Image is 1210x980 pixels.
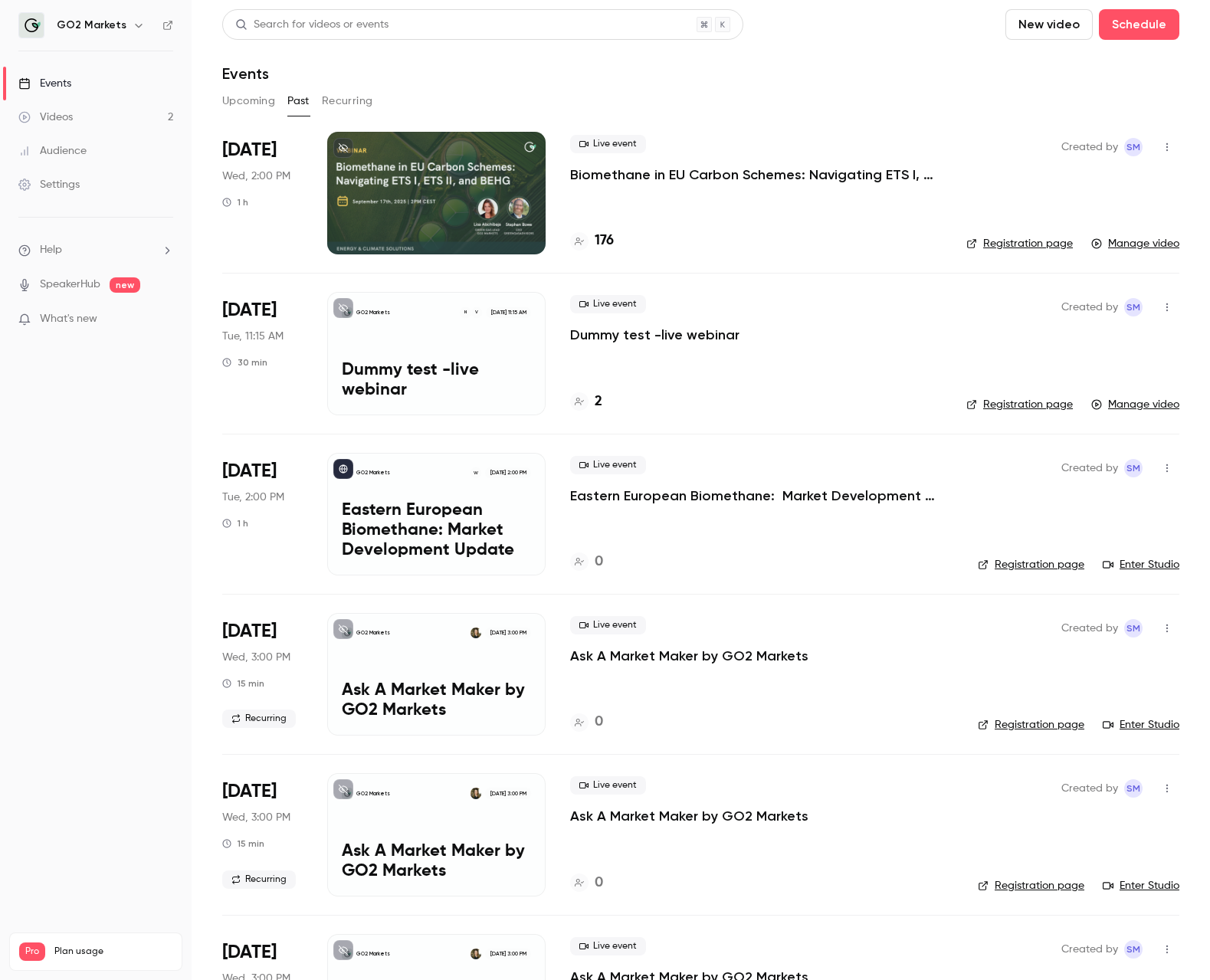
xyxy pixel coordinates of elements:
[222,940,277,965] span: [DATE]
[222,710,296,728] span: Recurring
[570,937,646,955] span: Live event
[1124,619,1143,637] span: Sophia Mwema
[222,490,284,505] span: Tue, 2:00 PM
[459,306,471,319] div: N
[222,169,290,184] span: Wed, 2:00 PM
[1091,236,1179,251] a: Manage video
[18,143,87,159] div: Audience
[1061,298,1118,316] span: Created by
[1126,619,1140,637] span: SM
[19,13,44,38] img: GO2 Markets
[978,878,1084,893] a: Registration page
[471,949,481,959] img: Lisa Alschibaja
[222,619,277,644] span: [DATE]
[471,788,481,798] img: Lisa Alschibaja
[1126,940,1140,959] span: SM
[342,501,531,560] p: Eastern European Biomethane: Market Development Update
[222,870,296,889] span: Recurring
[1126,298,1140,316] span: SM
[595,552,603,572] h4: 0
[18,110,73,125] div: Videos
[222,459,277,483] span: [DATE]
[485,467,530,478] span: [DATE] 2:00 PM
[342,842,531,882] p: Ask A Market Maker by GO2 Markets
[40,242,62,258] span: Help
[18,76,71,91] div: Events
[222,329,284,344] span: Tue, 11:15 AM
[1061,619,1118,637] span: Created by
[57,18,126,33] h6: GO2 Markets
[470,467,482,479] div: W
[1091,397,1179,412] a: Manage video
[486,307,530,318] span: [DATE] 11:15 AM
[222,837,264,850] div: 15 min
[570,135,646,153] span: Live event
[356,790,390,798] p: GO2 Markets
[570,487,953,505] p: Eastern European Biomethane: Market Development Update
[485,949,530,959] span: [DATE] 3:00 PM
[1061,138,1118,156] span: Created by
[222,196,248,208] div: 1 h
[1005,9,1093,40] button: New video
[570,326,739,344] a: Dummy test -live webinar
[570,616,646,634] span: Live event
[1099,9,1179,40] button: Schedule
[222,356,267,369] div: 30 min
[570,295,646,313] span: Live event
[570,776,646,795] span: Live event
[356,469,390,477] p: GO2 Markets
[966,397,1073,412] a: Registration page
[1126,779,1140,798] span: SM
[327,613,546,736] a: Ask A Market Maker by GO2 MarketsGO2 MarketsLisa Alschibaja[DATE] 3:00 PMAsk A Market Maker by GO...
[327,292,546,415] a: Dummy test -live webinarGO2 MarketsVN[DATE] 11:15 AMDummy test -live webinar
[570,647,808,665] a: Ask A Market Maker by GO2 Markets
[570,552,603,572] a: 0
[485,788,530,798] span: [DATE] 3:00 PM
[322,89,373,113] button: Recurring
[342,681,531,721] p: Ask A Market Maker by GO2 Markets
[222,138,277,162] span: [DATE]
[222,453,303,575] div: Jun 24 Tue, 2:00 PM (Europe/Berlin)
[978,557,1084,572] a: Registration page
[595,712,603,733] h4: 0
[978,717,1084,733] a: Registration page
[966,236,1073,251] a: Registration page
[1061,940,1118,959] span: Created by
[40,277,100,293] a: SpeakerHub
[1126,138,1140,156] span: SM
[222,292,303,415] div: Sep 16 Tue, 11:15 AM (Europe/Berlin)
[1103,878,1179,893] a: Enter Studio
[18,242,173,258] li: help-dropdown-opener
[570,392,602,412] a: 2
[1124,298,1143,316] span: Sophia Mwema
[570,807,808,825] a: Ask A Market Maker by GO2 Markets
[327,773,546,896] a: Ask A Market Maker by GO2 MarketsGO2 MarketsLisa Alschibaja[DATE] 3:00 PMAsk A Market Maker by GO...
[222,89,275,113] button: Upcoming
[222,810,290,825] span: Wed, 3:00 PM
[595,231,614,251] h4: 176
[485,628,530,638] span: [DATE] 3:00 PM
[570,231,614,251] a: 176
[1124,940,1143,959] span: Sophia Mwema
[471,628,481,638] img: Lisa Alschibaja
[356,950,390,958] p: GO2 Markets
[54,946,172,958] span: Plan usage
[1124,138,1143,156] span: Sophia Mwema
[155,313,173,326] iframe: Noticeable Trigger
[222,773,303,896] div: Jun 11 Wed, 3:00 PM (Europe/Berlin)
[595,392,602,412] h4: 2
[1103,717,1179,733] a: Enter Studio
[356,309,390,316] p: GO2 Markets
[287,89,310,113] button: Past
[570,166,942,184] a: Biomethane in EU Carbon Schemes: Navigating ETS I, ETS II, and BEHG
[471,306,483,319] div: V
[1124,779,1143,798] span: Sophia Mwema
[110,277,140,293] span: new
[570,456,646,474] span: Live event
[222,298,277,323] span: [DATE]
[1061,459,1118,477] span: Created by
